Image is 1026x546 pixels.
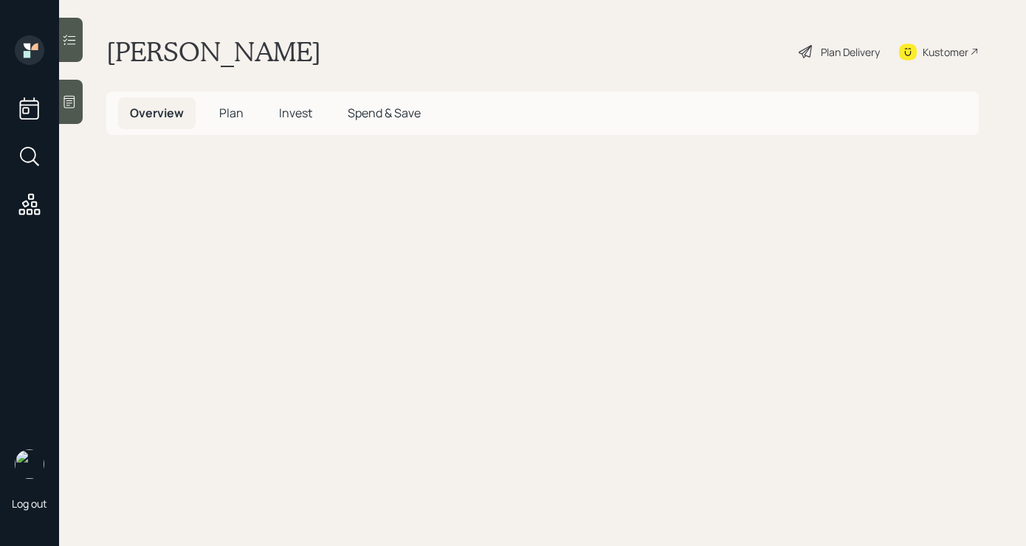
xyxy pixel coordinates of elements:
span: Spend & Save [348,105,421,121]
div: Kustomer [923,44,968,60]
span: Plan [219,105,244,121]
h1: [PERSON_NAME] [106,35,321,68]
div: Log out [12,497,47,511]
img: aleksandra-headshot.png [15,449,44,479]
div: Plan Delivery [821,44,880,60]
span: Overview [130,105,184,121]
span: Invest [279,105,312,121]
